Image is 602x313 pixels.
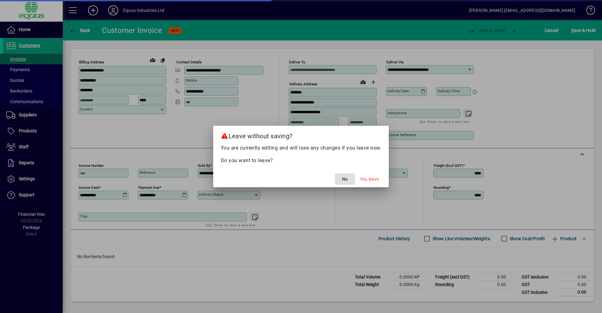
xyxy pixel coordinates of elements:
[213,126,389,144] h2: Leave without saving?
[221,157,382,164] p: Do you want to leave?
[221,144,382,152] p: You are currently editing and will lose any changes if you leave now.
[357,173,381,185] button: Yes, leave
[360,176,379,183] span: Yes, leave
[335,173,355,185] button: No
[342,176,348,183] span: No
